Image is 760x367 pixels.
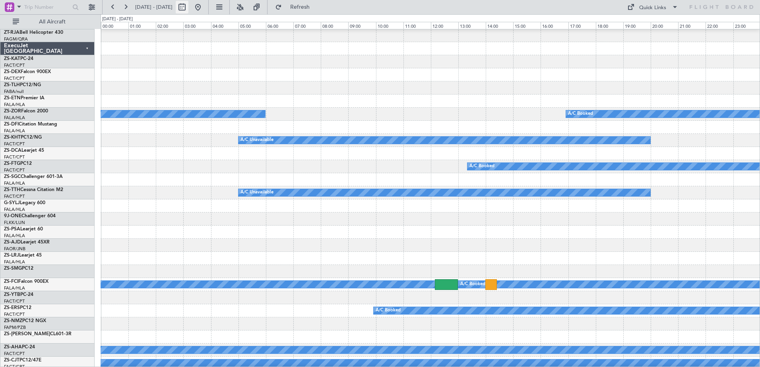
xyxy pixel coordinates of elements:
[4,305,20,310] span: ZS-ERS
[4,233,25,239] a: FALA/HLA
[271,1,319,14] button: Refresh
[4,70,21,74] span: ZS-DEX
[4,154,25,160] a: FACT/CPT
[4,253,19,258] span: ZS-LRJ
[4,167,25,173] a: FACT/CPT
[4,285,25,291] a: FALA/HLA
[4,325,26,330] a: FAPM/PZB
[486,22,513,29] div: 14:00
[4,292,20,297] span: ZS-YTB
[4,83,41,87] a: ZS-TLHPC12/NG
[293,22,321,29] div: 07:00
[266,22,293,29] div: 06:00
[102,16,133,23] div: [DATE] - [DATE]
[4,259,25,265] a: FALA/HLA
[4,62,25,68] a: FACT/CPT
[4,161,32,166] a: ZS-FTGPC12
[469,160,494,172] div: A/C Booked
[4,36,28,42] a: FAGM/QRA
[4,135,42,140] a: ZS-KHTPC12/NG
[238,22,266,29] div: 05:00
[403,22,431,29] div: 11:00
[4,30,63,35] a: ZT-RJABell Helicopter 430
[4,227,43,232] a: ZS-PSALearjet 60
[4,358,41,363] a: ZS-CJTPC12/47E
[431,22,458,29] div: 12:00
[4,345,22,350] span: ZS-AHA
[21,19,84,25] span: All Aircraft
[623,22,651,29] div: 19:00
[4,83,20,87] span: ZS-TLH
[283,4,317,10] span: Refresh
[4,148,44,153] a: ZS-DCALearjet 45
[4,266,22,271] span: ZS-SMG
[4,279,18,284] span: ZS-FCI
[4,96,21,100] span: ZS-ETN
[4,193,25,199] a: FACT/CPT
[4,89,24,95] a: FABA/null
[376,22,403,29] div: 10:00
[651,22,678,29] div: 20:00
[541,22,568,29] div: 16:00
[4,298,25,304] a: FACT/CPT
[4,220,25,226] a: FLKK/LUN
[4,109,21,114] span: ZS-ZOR
[128,22,156,29] div: 01:00
[4,174,63,179] a: ZS-SGCChallenger 601-3A
[458,22,486,29] div: 13:00
[4,30,19,35] span: ZT-RJA
[4,109,48,114] a: ZS-ZORFalcon 2000
[4,115,25,121] a: FALA/HLA
[4,148,21,153] span: ZS-DCA
[101,22,128,29] div: 00:00
[4,75,25,81] a: FACT/CPT
[4,214,21,218] span: 9J-ONE
[4,187,63,192] a: ZS-TTHCessna Citation M2
[4,201,45,205] a: G-SYLJLegacy 600
[4,102,25,108] a: FALA/HLA
[706,22,733,29] div: 22:00
[183,22,211,29] div: 03:00
[568,22,596,29] div: 17:00
[156,22,183,29] div: 02:00
[4,128,25,134] a: FALA/HLA
[240,187,273,199] div: A/C Unavailable
[4,311,25,317] a: FACT/CPT
[376,305,401,317] div: A/C Booked
[4,253,42,258] a: ZS-LRJLearjet 45
[4,96,45,100] a: ZS-ETNPremier IA
[4,174,21,179] span: ZS-SGC
[4,351,25,357] a: FACT/CPT
[4,358,19,363] span: ZS-CJT
[623,1,682,14] button: Quick Links
[4,122,19,127] span: ZS-DFI
[568,108,593,120] div: A/C Booked
[4,56,20,61] span: ZS-KAT
[321,22,348,29] div: 08:00
[4,246,25,252] a: FAOR/JNB
[4,141,25,147] a: FACT/CPT
[24,1,70,13] input: Trip Number
[4,240,50,245] a: ZS-AJDLearjet 45XR
[348,22,376,29] div: 09:00
[4,227,20,232] span: ZS-PSA
[4,161,20,166] span: ZS-FTG
[639,4,666,12] div: Quick Links
[596,22,623,29] div: 18:00
[4,207,25,212] a: FALA/HLA
[240,134,273,146] div: A/C Unavailable
[4,345,35,350] a: ZS-AHAPC-24
[4,332,72,336] a: ZS-[PERSON_NAME]CL601-3R
[4,135,21,140] span: ZS-KHT
[4,319,22,323] span: ZS-NMZ
[460,278,485,290] div: A/C Booked
[678,22,706,29] div: 21:00
[4,319,46,323] a: ZS-NMZPC12 NGX
[4,305,31,310] a: ZS-ERSPC12
[513,22,541,29] div: 15:00
[4,292,33,297] a: ZS-YTBPC-24
[4,201,20,205] span: G-SYLJ
[4,332,50,336] span: ZS-[PERSON_NAME]
[4,279,48,284] a: ZS-FCIFalcon 900EX
[4,187,20,192] span: ZS-TTH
